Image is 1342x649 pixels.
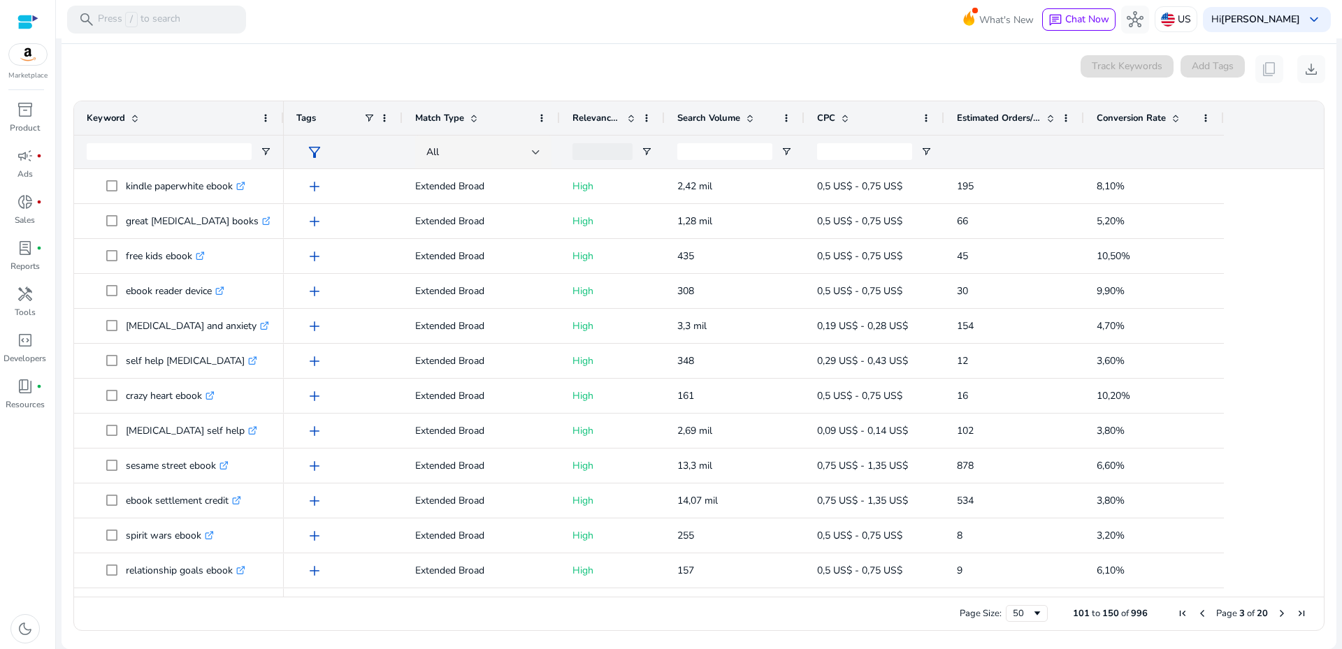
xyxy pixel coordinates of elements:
[572,451,652,480] p: High
[677,389,694,402] span: 161
[957,112,1041,124] span: Estimated Orders/Month
[1297,55,1325,83] button: download
[15,306,36,319] p: Tools
[306,283,323,300] span: add
[677,284,694,298] span: 308
[677,249,694,263] span: 435
[415,312,547,340] p: Extended Broad
[1097,284,1125,298] span: 9,90%
[957,354,968,367] span: 12
[17,332,34,349] span: code_blocks
[1177,608,1188,619] div: First Page
[572,312,652,340] p: High
[126,451,229,480] p: sesame street ebook
[415,486,547,515] p: Extended Broad
[817,354,908,367] span: 0,29 US$ - 0,43 US$
[126,591,226,620] p: ebook reader covers
[677,494,718,507] span: 14,07 mil
[6,398,45,411] p: Resources
[126,242,205,270] p: free kids ebook
[415,521,547,550] p: Extended Broad
[817,214,902,228] span: 0,5 US$ - 0,75 US$
[9,44,47,65] img: amazon.svg
[1097,424,1125,437] span: 3,80%
[1006,605,1048,622] div: Page Size
[1097,112,1166,124] span: Conversion Rate
[1042,8,1116,31] button: chatChat Now
[572,207,652,235] p: High
[1092,607,1100,620] span: to
[957,284,968,298] span: 30
[572,381,652,410] p: High
[126,172,245,200] p: kindle paperwhite ebook
[1097,389,1130,402] span: 10,20%
[677,529,694,542] span: 255
[1296,608,1307,619] div: Last Page
[677,112,740,124] span: Search Volume
[415,381,547,410] p: Extended Broad
[677,180,712,193] span: 2,42 mil
[126,277,224,305] p: ebook reader device
[572,486,652,515] p: High
[126,312,269,340] p: [MEDICAL_DATA] and anxiety
[78,11,95,28] span: search
[677,459,712,472] span: 13,3 mil
[126,347,257,375] p: self help [MEDICAL_DATA]
[572,347,652,375] p: High
[817,284,902,298] span: 0,5 US$ - 0,75 US$
[1211,15,1300,24] p: Hi
[126,486,241,515] p: ebook settlement credit
[1161,13,1175,27] img: us.svg
[572,172,652,200] p: High
[957,459,974,472] span: 878
[1221,13,1300,26] b: [PERSON_NAME]
[817,319,908,333] span: 0,19 US$ - 0,28 US$
[306,144,323,161] span: filter_alt
[36,199,42,205] span: fiber_manual_record
[87,143,252,160] input: Keyword Filter Input
[1097,564,1125,577] span: 6,10%
[98,12,180,27] p: Press to search
[817,564,902,577] span: 0,5 US$ - 0,75 US$
[957,529,962,542] span: 8
[957,180,974,193] span: 195
[17,101,34,118] span: inventory_2
[1097,494,1125,507] span: 3,80%
[572,277,652,305] p: High
[817,459,908,472] span: 0,75 US$ - 1,35 US$
[817,249,902,263] span: 0,5 US$ - 0,75 US$
[1097,214,1125,228] span: 5,20%
[415,416,547,445] p: Extended Broad
[1097,354,1125,367] span: 3,60%
[1276,608,1287,619] div: Next Page
[817,424,908,437] span: 0,09 US$ - 0,14 US$
[415,277,547,305] p: Extended Broad
[677,214,712,228] span: 1,28 mil
[1121,6,1149,34] button: hub
[817,494,908,507] span: 0,75 US$ - 1,35 US$
[17,378,34,395] span: book_4
[677,319,707,333] span: 3,3 mil
[126,556,245,585] p: relationship goals ebook
[1121,607,1129,620] span: of
[817,529,902,542] span: 0,5 US$ - 0,75 US$
[415,556,547,585] p: Extended Broad
[36,384,42,389] span: fiber_manual_record
[126,207,271,235] p: great [MEDICAL_DATA] books
[36,153,42,159] span: fiber_manual_record
[1127,11,1143,28] span: hub
[260,146,271,157] button: Open Filter Menu
[957,389,968,402] span: 16
[677,564,694,577] span: 157
[957,564,962,577] span: 9
[1097,529,1125,542] span: 3,20%
[306,248,323,265] span: add
[781,146,792,157] button: Open Filter Menu
[306,527,323,544] span: add
[415,112,464,124] span: Match Type
[415,172,547,200] p: Extended Broad
[10,260,40,272] p: Reports
[125,12,138,27] span: /
[572,112,621,124] span: Relevance Score
[15,214,35,226] p: Sales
